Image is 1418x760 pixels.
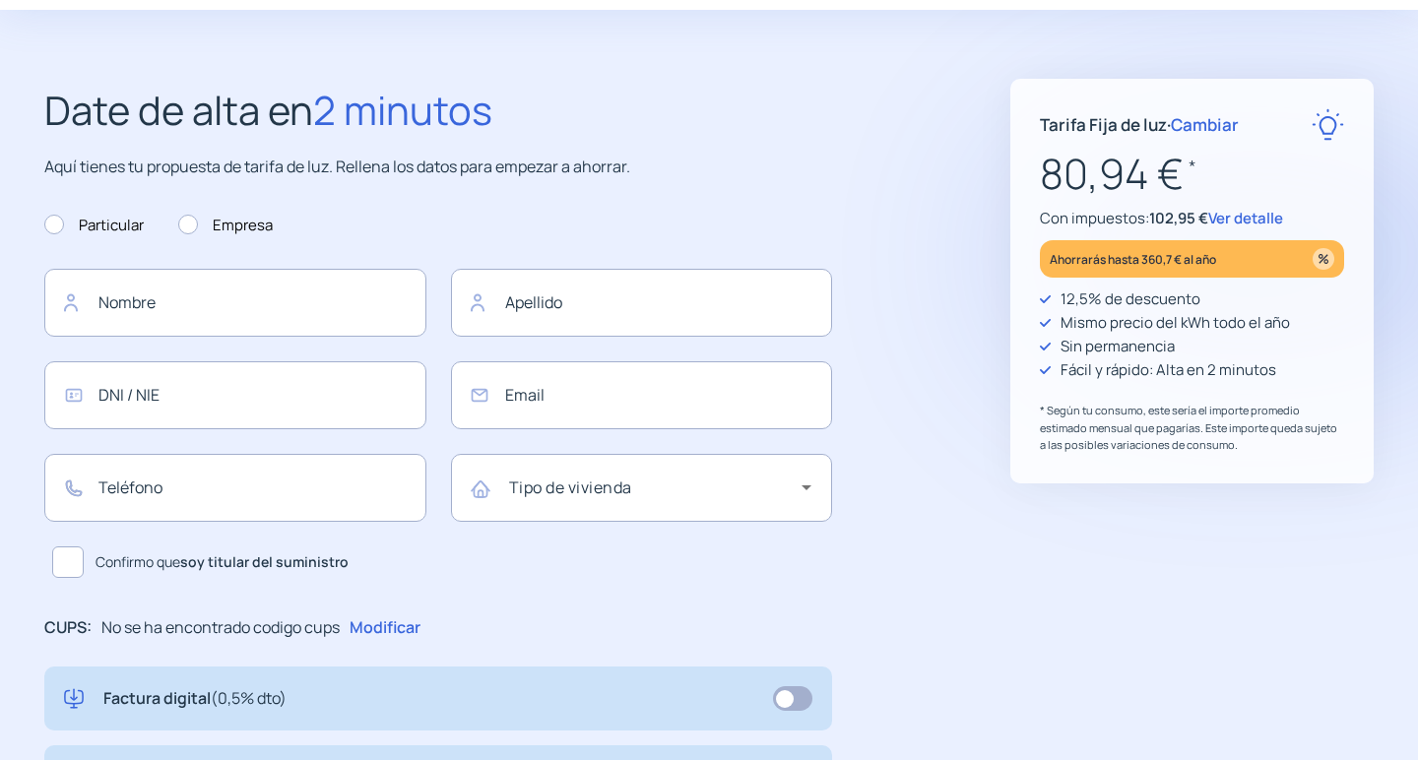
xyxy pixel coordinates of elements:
p: No se ha encontrado codigo cups [101,615,340,641]
img: rate-E.svg [1312,108,1344,141]
p: Ahorrarás hasta 360,7 € al año [1050,248,1216,271]
p: 80,94 € [1040,141,1344,207]
mat-label: Tipo de vivienda [509,476,632,498]
label: Particular [44,214,144,237]
p: 12,5% de descuento [1061,287,1200,311]
label: Empresa [178,214,273,237]
p: Con impuestos: [1040,207,1344,230]
b: soy titular del suministro [180,552,349,571]
span: Confirmo que [96,551,349,573]
p: CUPS: [44,615,92,641]
span: 102,95 € [1149,208,1208,228]
p: Mismo precio del kWh todo el año [1061,311,1290,335]
p: Aquí tienes tu propuesta de tarifa de luz. Rellena los datos para empezar a ahorrar. [44,155,832,180]
span: 2 minutos [313,83,492,137]
p: Tarifa Fija de luz · [1040,111,1239,138]
p: Fácil y rápido: Alta en 2 minutos [1061,358,1276,382]
span: Ver detalle [1208,208,1283,228]
p: Factura digital [103,686,287,712]
img: digital-invoice.svg [64,686,84,712]
img: percentage_icon.svg [1313,248,1334,270]
p: Sin permanencia [1061,335,1175,358]
span: (0,5% dto) [211,687,287,709]
span: Cambiar [1171,113,1239,136]
p: Modificar [350,615,420,641]
h2: Date de alta en [44,79,832,142]
p: * Según tu consumo, este sería el importe promedio estimado mensual que pagarías. Este importe qu... [1040,402,1344,454]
